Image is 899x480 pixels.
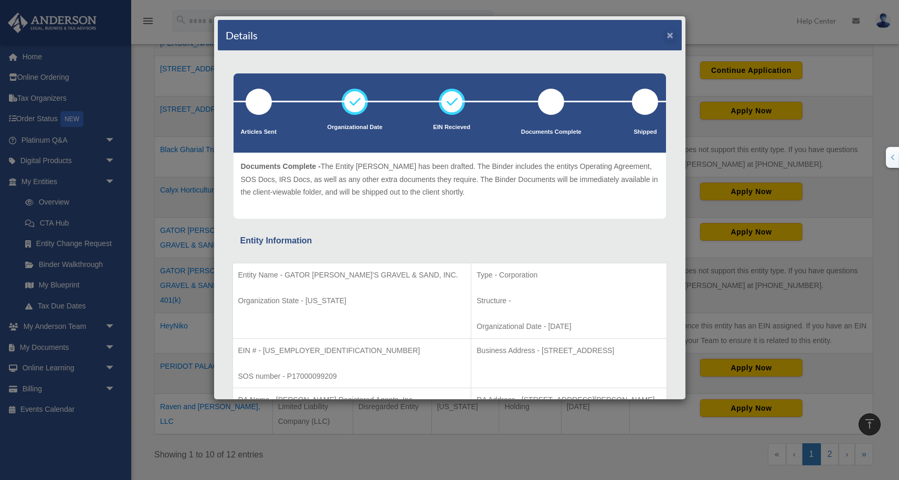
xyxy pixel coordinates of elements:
[521,127,581,137] p: Documents Complete
[240,233,659,248] div: Entity Information
[241,160,659,199] p: The Entity [PERSON_NAME] has been drafted. The Binder includes the entitys Operating Agreement, S...
[238,294,466,307] p: Organization State - [US_STATE]
[477,269,661,282] p: Type - Corporation
[238,344,466,357] p: EIN # - [US_EMPLOYER_IDENTIFICATION_NUMBER]
[477,294,661,307] p: Structure -
[477,393,661,407] p: RA Address - [STREET_ADDRESS][PERSON_NAME]
[238,269,466,282] p: Entity Name - GATOR [PERSON_NAME]'S GRAVEL & SAND, INC.
[433,122,470,133] p: EIN Recieved
[241,127,277,137] p: Articles Sent
[238,370,466,383] p: SOS number - P17000099209
[667,29,674,40] button: ×
[241,162,321,170] span: Documents Complete -
[238,393,466,407] p: RA Name - [PERSON_NAME] Registered Agents, Inc.
[327,122,383,133] p: Organizational Date
[226,28,258,42] h4: Details
[477,344,661,357] p: Business Address - [STREET_ADDRESS]
[632,127,658,137] p: Shipped
[477,320,661,333] p: Organizational Date - [DATE]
